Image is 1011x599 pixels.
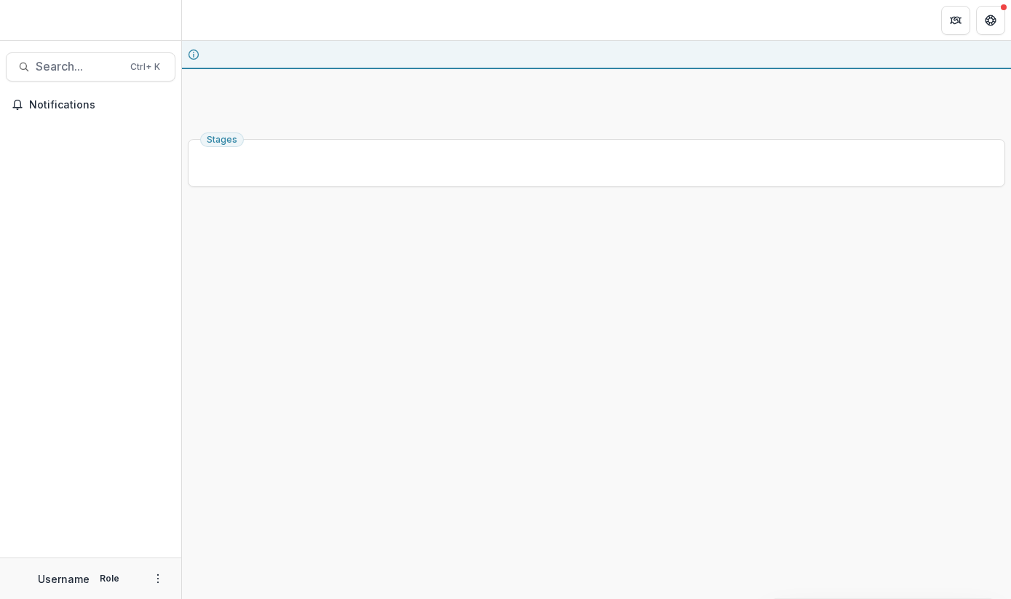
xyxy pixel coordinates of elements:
[95,572,124,585] p: Role
[29,99,170,111] span: Notifications
[127,59,163,75] div: Ctrl + K
[207,135,237,145] span: Stages
[38,571,90,587] p: Username
[6,93,175,116] button: Notifications
[149,570,167,587] button: More
[976,6,1005,35] button: Get Help
[36,60,122,74] span: Search...
[941,6,970,35] button: Partners
[6,52,175,82] button: Search...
